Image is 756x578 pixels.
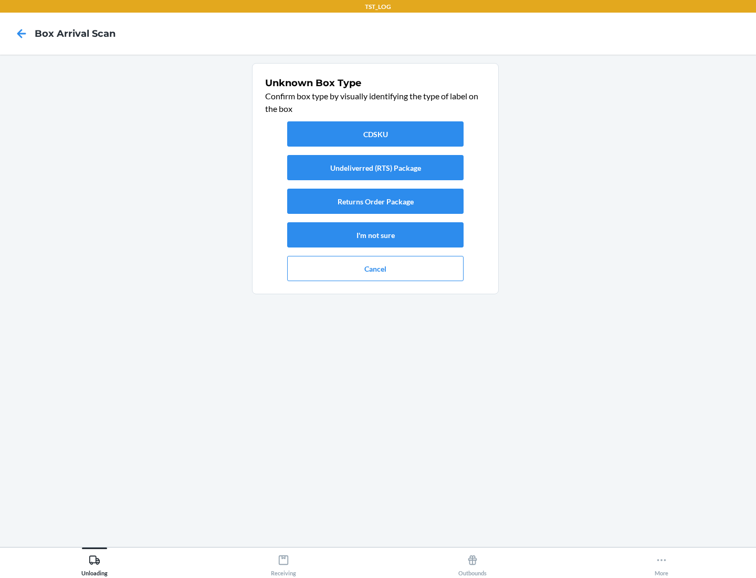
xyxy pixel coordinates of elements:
[567,548,756,576] button: More
[35,27,115,40] h4: Box Arrival Scan
[287,189,464,214] button: Returns Order Package
[458,550,487,576] div: Outbounds
[189,548,378,576] button: Receiving
[365,2,391,12] p: TST_LOG
[265,76,486,90] h1: Unknown Box Type
[271,550,296,576] div: Receiving
[81,550,108,576] div: Unloading
[265,90,486,115] p: Confirm box type by visually identifying the type of label on the box
[655,550,668,576] div: More
[378,548,567,576] button: Outbounds
[287,155,464,180] button: Undeliverred (RTS) Package
[287,222,464,247] button: I'm not sure
[287,256,464,281] button: Cancel
[287,121,464,147] button: CDSKU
